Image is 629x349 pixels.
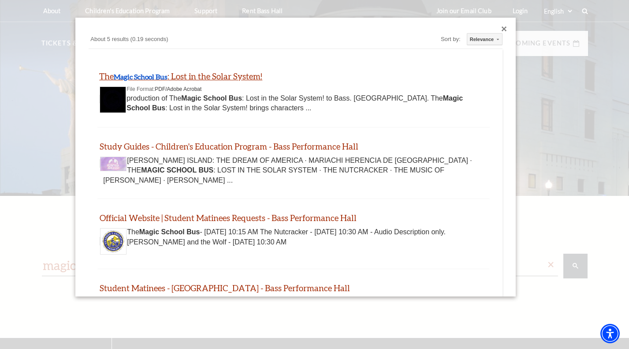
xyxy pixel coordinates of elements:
[100,237,127,245] a: Thumbnail image - open in a new tab
[181,94,242,102] b: Magic School Bus
[114,72,167,81] b: Magic School Bus
[103,94,484,113] div: production of The : Lost in the Solar System! to Bass. [GEOGRAPHIC_DATA]. The : Lost in the Solar...
[99,95,127,103] a: Thumbnail image - open in a new tab
[100,213,357,223] a: Official Website | Student Matinees Requests - Bass Performance Hall - open in a new tab
[127,94,463,112] b: Magic School Bus
[441,34,463,45] div: Sort by:
[103,156,484,185] div: [PERSON_NAME] ISLAND: THE DREAM OF AMERICA · MARIACHI HERENCIA DE [GEOGRAPHIC_DATA] · THE : LOST ...
[600,324,620,343] div: Accessibility Menu
[100,283,350,293] a: Student Matinees - Fort Worth - Bass Performance Hall - open in a new tab
[139,228,200,236] b: Magic School Bus
[100,159,127,168] a: Thumbnail image - open in a new tab
[127,86,155,92] span: File Format:
[470,34,490,45] div: Relevance
[99,71,262,81] a: The Magic School Bus : Lost in the Solar System! - open in a new tab
[155,86,201,92] span: PDF/Adobe Acrobat
[100,228,127,255] img: Thumbnail image
[141,166,213,174] b: MAGIC SCHOOL BUS
[100,141,358,151] a: Study Guides - Children's Education Program - Bass Performance Hall - open in a new tab
[89,34,324,46] div: About 5 results (0.19 seconds)
[103,227,484,247] div: The - [DATE] 10:15 AM The Nutcracker - [DATE] 10:30 AM - Audio Description only. [PERSON_NAME] an...
[100,157,127,171] img: Thumbnail image
[100,86,126,113] img: Thumbnail image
